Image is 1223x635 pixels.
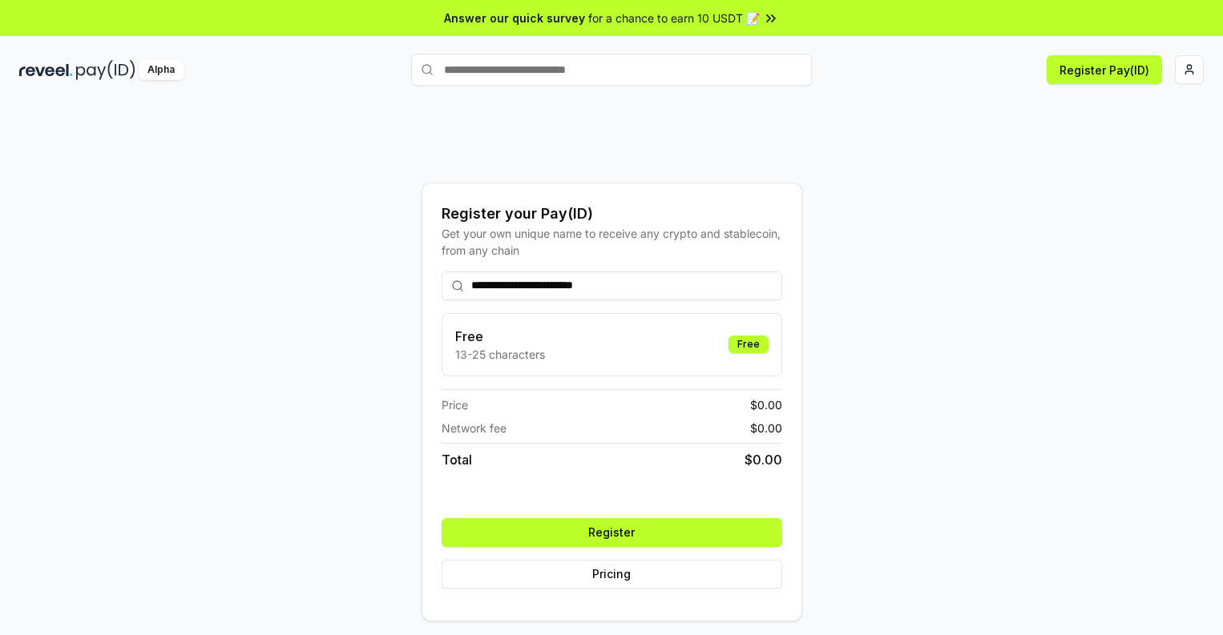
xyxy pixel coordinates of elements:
[442,450,472,469] span: Total
[139,60,184,80] div: Alpha
[442,518,782,547] button: Register
[76,60,135,80] img: pay_id
[442,560,782,589] button: Pricing
[442,420,507,436] span: Network fee
[19,60,73,80] img: reveel_dark
[750,396,782,413] span: $ 0.00
[442,203,782,225] div: Register your Pay(ID)
[745,450,782,469] span: $ 0.00
[455,346,545,363] p: 13-25 characters
[588,10,760,26] span: for a chance to earn 10 USDT 📝
[442,396,468,413] span: Price
[455,327,545,346] h3: Free
[729,336,769,353] div: Free
[750,420,782,436] span: $ 0.00
[442,225,782,259] div: Get your own unique name to receive any crypto and stablecoin, from any chain
[444,10,585,26] span: Answer our quick survey
[1047,55,1162,84] button: Register Pay(ID)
